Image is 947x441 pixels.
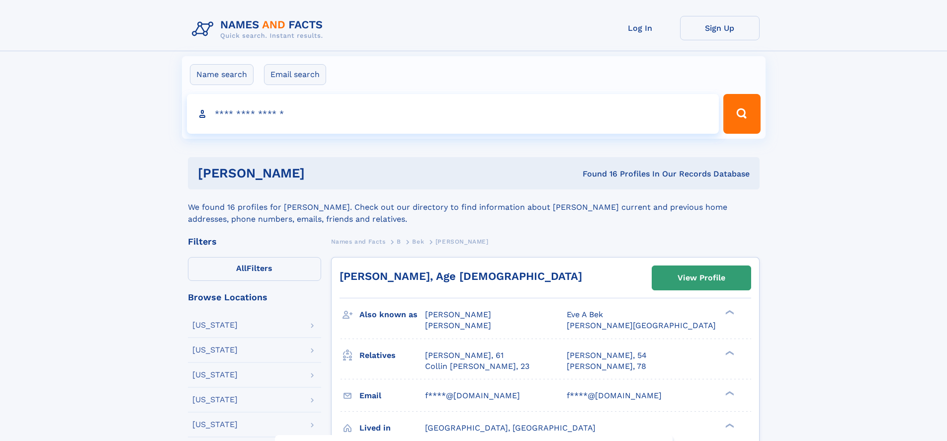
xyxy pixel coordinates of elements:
a: [PERSON_NAME], Age [DEMOGRAPHIC_DATA] [340,270,582,282]
a: Sign Up [680,16,760,40]
span: [PERSON_NAME] [425,321,491,330]
input: search input [187,94,719,134]
span: [PERSON_NAME] [435,238,489,245]
a: Collin [PERSON_NAME], 23 [425,361,529,372]
a: Names and Facts [331,235,386,248]
h3: Lived in [359,420,425,437]
a: [PERSON_NAME], 78 [567,361,646,372]
a: View Profile [652,266,751,290]
div: ❯ [723,309,735,316]
div: [US_STATE] [192,396,238,404]
span: Bek [412,238,424,245]
div: We found 16 profiles for [PERSON_NAME]. Check out our directory to find information about [PERSON... [188,189,760,225]
h3: Relatives [359,347,425,364]
div: View Profile [678,266,725,289]
button: Search Button [723,94,760,134]
a: [PERSON_NAME], 61 [425,350,504,361]
div: ❯ [723,390,735,396]
div: Found 16 Profiles In Our Records Database [443,169,750,179]
label: Email search [264,64,326,85]
span: All [236,264,247,273]
img: Logo Names and Facts [188,16,331,43]
h1: [PERSON_NAME] [198,167,444,179]
div: [US_STATE] [192,371,238,379]
div: ❯ [723,422,735,429]
div: Browse Locations [188,293,321,302]
span: [GEOGRAPHIC_DATA], [GEOGRAPHIC_DATA] [425,423,596,433]
div: [US_STATE] [192,421,238,429]
a: [PERSON_NAME], 54 [567,350,647,361]
span: Eve A Bek [567,310,603,319]
div: ❯ [723,350,735,356]
a: Log In [601,16,680,40]
h3: Email [359,387,425,404]
div: [US_STATE] [192,321,238,329]
span: B [397,238,401,245]
span: [PERSON_NAME] [425,310,491,319]
div: [US_STATE] [192,346,238,354]
div: Filters [188,237,321,246]
a: Bek [412,235,424,248]
span: [PERSON_NAME][GEOGRAPHIC_DATA] [567,321,716,330]
label: Filters [188,257,321,281]
h3: Also known as [359,306,425,323]
label: Name search [190,64,254,85]
a: B [397,235,401,248]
